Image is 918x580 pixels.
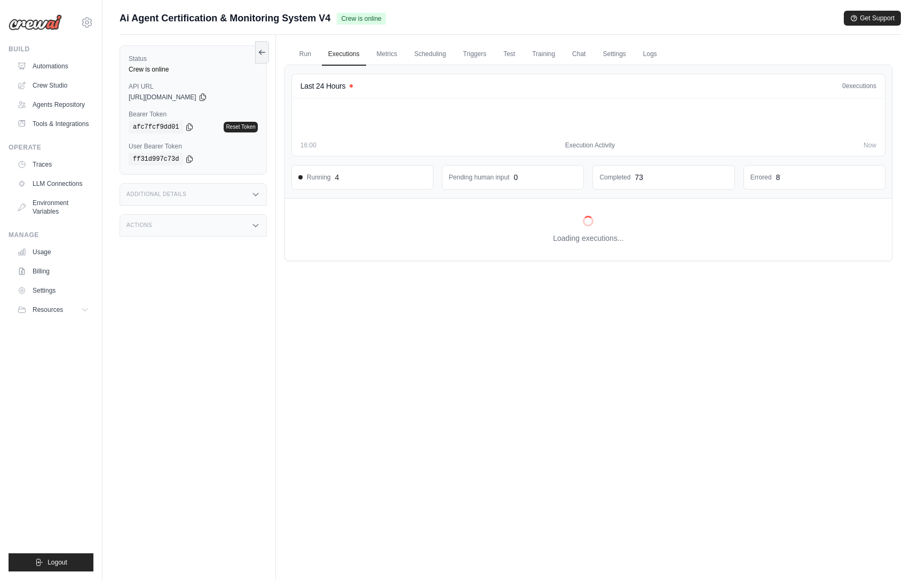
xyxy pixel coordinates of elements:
a: Run [293,43,318,66]
span: [URL][DOMAIN_NAME] [129,93,196,101]
span: Resources [33,305,63,314]
span: 0 [842,82,846,90]
dd: Completed [599,173,630,182]
h4: Last 24 Hours [300,81,345,91]
button: Resources [13,301,93,318]
div: 0 [514,172,518,183]
div: 73 [635,172,643,183]
button: Logout [9,553,93,571]
a: Tools & Integrations [13,115,93,132]
a: Scheduling [408,43,452,66]
a: Usage [13,244,93,261]
code: ff31d997c73d [129,153,183,166]
p: Loading executions... [553,233,623,244]
label: Bearer Token [129,110,258,119]
div: 4 [335,172,339,183]
span: Now [864,141,876,150]
dd: Pending human input [449,173,509,182]
label: Status [129,54,258,63]
span: Ai Agent Certification & Monitoring System V4 [120,11,330,26]
a: Agents Repository [13,96,93,113]
a: Settings [13,282,93,299]
div: Crew is online [129,65,258,74]
label: User Bearer Token [129,142,258,151]
span: Crew is online [337,13,385,25]
a: Automations [13,58,93,75]
label: API URL [129,82,258,91]
a: Reset Token [224,122,257,132]
div: 8 [776,172,780,183]
div: Operate [9,143,93,152]
a: Test [497,43,521,66]
span: Running [298,173,331,182]
h3: Actions [126,222,152,229]
span: 16:00 [300,141,316,150]
a: Chat [566,43,592,66]
img: Logo [9,14,62,30]
a: Metrics [370,43,404,66]
div: executions [842,82,876,90]
a: Settings [596,43,632,66]
span: Execution Activity [565,141,615,150]
button: Get Support [844,11,901,26]
a: Training [526,43,561,66]
a: Billing [13,263,93,280]
a: LLM Connections [13,175,93,192]
code: afc7fcf9dd01 [129,121,183,134]
a: Crew Studio [13,77,93,94]
a: Environment Variables [13,194,93,220]
a: Traces [13,156,93,173]
a: Triggers [457,43,493,66]
div: Build [9,45,93,53]
div: Manage [9,231,93,239]
span: Logout [48,558,67,567]
dd: Errored [750,173,772,182]
h3: Additional Details [126,191,186,198]
a: Logs [637,43,663,66]
a: Executions [322,43,366,66]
